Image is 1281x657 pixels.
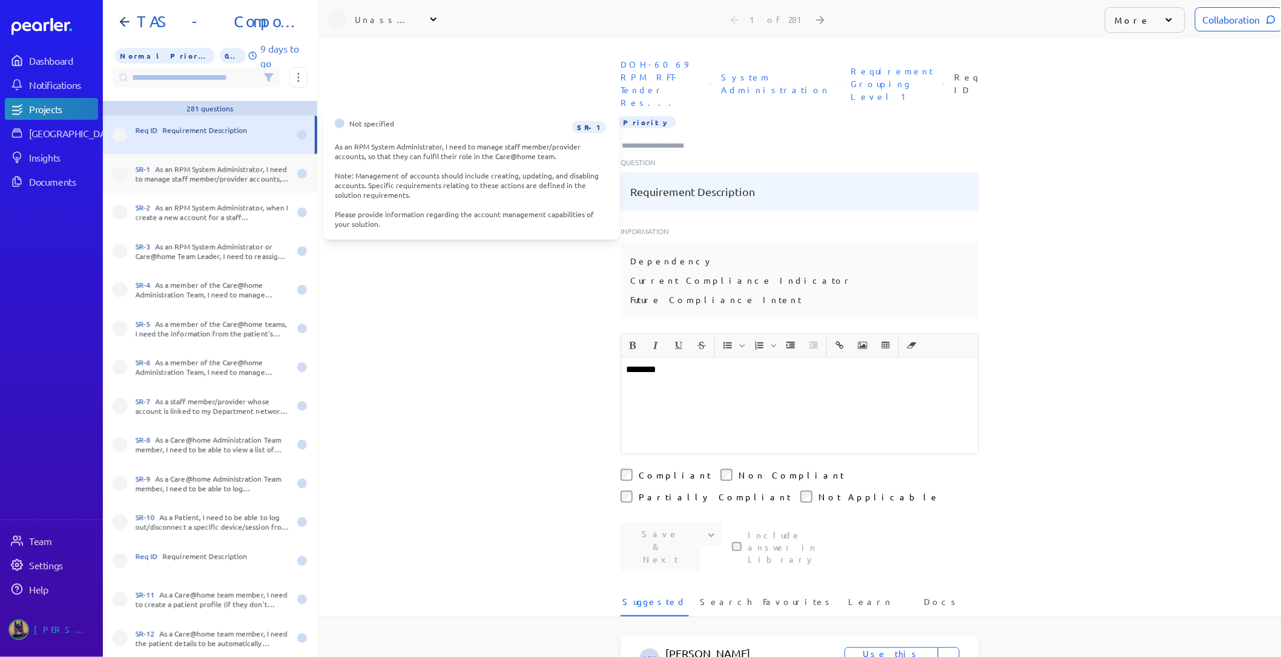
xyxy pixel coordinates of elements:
span: SR-8 [136,435,156,445]
div: As a Care@home team member, I need to create a patient profile (if they don't already have one) i... [136,590,289,609]
pre: Dependency Current Compliance Indicator Future Compliance Intent [630,251,853,309]
span: SR-3 [136,241,156,251]
div: As a member of the Care@home Administration Team, I need to manage patient accounts linked to pat... [136,280,289,299]
label: Compliant [639,469,711,481]
label: This checkbox controls whether your answer will be included in the Answer Library for future use [748,529,851,565]
div: As an RPM System Administrator or Care@home Team Leader, I need to reassign (or unassign) tasks, ... [136,241,289,261]
div: Projects [29,103,97,115]
img: Tung Nguyen [8,619,29,640]
div: Requirement Description [136,551,289,570]
input: This checkbox controls whether your answer will be included in the Answer Library for future use [732,542,742,552]
div: As a Patient, I need to be able to log out/disconnect a specific device/session from my account/p... [136,512,289,532]
span: SR-2 [136,203,156,212]
a: Help [5,578,98,600]
button: Italic [645,335,666,356]
div: As a member of the Care@home teams, I need the information from the patient's previous episodes o... [136,319,289,338]
a: Tung Nguyen's photo[PERSON_NAME] [5,615,98,645]
div: As a member of the Care@home Administration Team, I need to manage accounts for patient carers an... [136,358,289,377]
span: 0% of Questions Completed [220,48,246,64]
span: SR-7 [136,396,156,406]
span: Favourites [763,595,834,615]
a: [GEOGRAPHIC_DATA] [5,122,98,144]
a: Insights [5,146,98,168]
div: As a Care@home team member, I need the patient details to be automatically populated from the Pat... [136,629,289,648]
pre: Requirement Description [630,182,755,201]
span: Reference Number: Req ID [949,66,984,101]
a: Dashboard [5,50,98,71]
div: Notifications [29,79,97,91]
button: Underline [668,335,689,356]
p: More [1115,14,1151,26]
label: Partially Compliant [639,491,791,503]
span: Decrease Indent [803,335,825,356]
div: Documents [29,175,97,188]
a: Projects [5,98,98,120]
div: Dashboard [29,54,97,67]
button: Insert Unordered List [717,335,738,356]
div: As an RPM System Administrator, when I create a new account for a staff member/provider, I would ... [136,203,289,222]
div: As a Care@home Administration Team member, I need to be able to view a list of devices/sessions l... [136,435,289,454]
span: Not specified [349,119,394,134]
span: Sheet: System Administration [716,66,835,101]
span: Document: DOH-6069 RPM RFT-Tender Response Schedule 2-Component A-Software-Functional_Alcidion re... [616,53,705,114]
div: 281 questions [187,103,234,113]
span: Insert Ordered List [748,335,779,356]
a: Documents [5,171,98,192]
div: As a Care@home Administration Team member, I need to be able to log out/disconnect a specific dev... [136,474,289,493]
div: Unassigned [355,13,415,25]
span: Section: Requirement Grouping Level 1 [846,60,938,108]
div: 1 of 281 [749,14,807,25]
button: Bold [622,335,643,356]
button: Increase Indent [780,335,801,356]
span: Docs [924,595,960,615]
span: Insert Unordered List [717,335,747,356]
div: Requirement Description [136,125,289,145]
span: SR-4 [136,280,156,290]
span: SR-1 [136,164,156,174]
div: [PERSON_NAME] [34,619,94,640]
span: SR-9 [136,474,156,483]
div: As an RPM System Administrator, I need to manage staff member/provider accounts, so that they can... [335,142,608,229]
p: Information [621,226,979,237]
div: Help [29,583,97,595]
span: Priority [115,48,215,64]
a: Team [5,530,98,552]
label: Non Compliant [739,469,844,481]
input: Type here to add tags [621,140,696,152]
span: Importance Priority [618,116,676,128]
p: Question [621,157,979,168]
a: Settings [5,554,98,576]
div: Team [29,535,97,547]
div: Insights [29,151,97,163]
div: Settings [29,559,97,571]
span: SR-12 [136,629,160,638]
span: SR-6 [136,358,156,367]
span: SR-5 [136,319,156,328]
p: 9 days to go [260,41,308,70]
button: Insert Image [852,335,873,356]
div: [GEOGRAPHIC_DATA] [29,127,119,139]
button: Insert link [829,335,850,356]
a: Notifications [5,74,98,96]
span: SR-10 [136,512,160,522]
button: Clear Formatting [901,335,922,356]
span: Learn [849,595,893,615]
button: Insert Ordered List [749,335,769,356]
span: Req ID [136,551,163,561]
div: As an RPM System Administrator, I need to manage staff member/provider accounts, so that they can... [136,164,289,183]
span: SR-1 [572,121,606,133]
button: Insert table [875,335,896,356]
a: Dashboard [12,18,98,35]
span: Req ID [136,125,163,135]
button: Strike through [691,335,712,356]
h1: TAS - Component A - Software Functional [132,12,298,31]
span: Suggested [622,595,687,615]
